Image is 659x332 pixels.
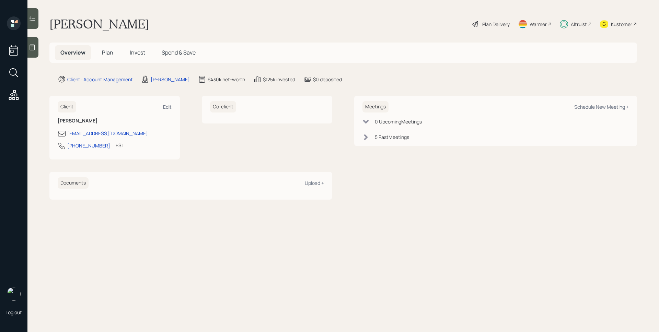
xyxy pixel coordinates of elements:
div: EST [116,142,124,149]
div: Log out [5,309,22,316]
span: Overview [60,49,85,56]
h1: [PERSON_NAME] [49,16,149,32]
div: 0 Upcoming Meeting s [375,118,422,125]
div: [PHONE_NUMBER] [67,142,110,149]
div: Warmer [530,21,547,28]
div: [EMAIL_ADDRESS][DOMAIN_NAME] [67,130,148,137]
div: $430k net-worth [208,76,245,83]
div: 5 Past Meeting s [375,133,409,141]
div: Plan Delivery [482,21,510,28]
h6: Client [58,101,76,112]
div: Kustomer [611,21,632,28]
img: james-distasi-headshot.png [7,287,21,301]
span: Invest [130,49,145,56]
span: Plan [102,49,113,56]
div: $125k invested [263,76,295,83]
div: Client · Account Management [67,76,133,83]
h6: Documents [58,177,89,189]
div: Edit [163,104,172,110]
div: $0 deposited [313,76,342,83]
h6: [PERSON_NAME] [58,118,172,124]
h6: Co-client [210,101,236,112]
span: Spend & Save [162,49,196,56]
div: Schedule New Meeting + [574,104,629,110]
div: [PERSON_NAME] [151,76,190,83]
div: Upload + [305,180,324,186]
div: Altruist [571,21,587,28]
h6: Meetings [362,101,389,112]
